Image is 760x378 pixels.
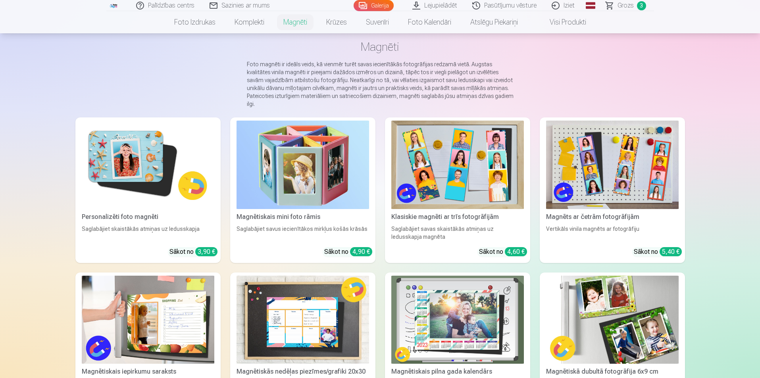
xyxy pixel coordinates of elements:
[398,11,461,33] a: Foto kalendāri
[247,60,514,108] p: Foto magnēti ir ideāls veids, kā vienmēr turēt savas iecienītākās fotogrāfijas redzamā vietā. Aug...
[543,225,682,241] div: Vertikāls vinila magnēts ar fotogrāfiju
[237,121,369,209] img: Magnētiskais mini foto rāmis
[324,247,372,257] div: Sākot no
[350,247,372,256] div: 4,90 €
[546,276,679,364] img: Magnētiskā dubultā fotogrāfija 6x9 cm
[195,247,217,256] div: 3,90 €
[225,11,274,33] a: Komplekti
[505,247,527,256] div: 4,60 €
[391,276,524,364] img: Magnētiskais pilna gada kalendārs
[79,367,217,376] div: Magnētiskais iepirkumu saraksts
[527,11,596,33] a: Visi produkti
[479,247,527,257] div: Sākot no
[82,276,214,364] img: Magnētiskais iepirkumu saraksts
[169,247,217,257] div: Sākot no
[543,367,682,376] div: Magnētiskā dubultā fotogrāfija 6x9 cm
[388,367,527,376] div: Magnētiskais pilna gada kalendārs
[79,225,217,241] div: Saglabājiet skaistākās atmiņas uz ledusskapja
[237,276,369,364] img: Magnētiskās nedēļas piezīmes/grafiki 20x30 cm
[388,212,527,222] div: Klasiskie magnēti ar trīs fotogrāfijām
[82,121,214,209] img: Personalizēti foto magnēti
[543,212,682,222] div: Magnēts ar četrām fotogrāfijām
[79,212,217,222] div: Personalizēti foto magnēti
[637,1,646,10] span: 3
[233,212,372,222] div: Magnētiskais mini foto rāmis
[356,11,398,33] a: Suvenīri
[82,40,679,54] h1: Magnēti
[110,3,118,8] img: /fa1
[75,117,221,263] a: Personalizēti foto magnētiPersonalizēti foto magnētiSaglabājiet skaistākās atmiņas uz ledusskapja...
[274,11,317,33] a: Magnēti
[230,117,375,263] a: Magnētiskais mini foto rāmisMagnētiskais mini foto rāmisSaglabājiet savus iecienītākos mirkļus ko...
[317,11,356,33] a: Krūzes
[385,117,530,263] a: Klasiskie magnēti ar trīs fotogrāfijāmKlasiskie magnēti ar trīs fotogrāfijāmSaglabājiet savas ska...
[546,121,679,209] img: Magnēts ar četrām fotogrāfijām
[233,225,372,241] div: Saglabājiet savus iecienītākos mirkļus košās krāsās
[461,11,527,33] a: Atslēgu piekariņi
[660,247,682,256] div: 5,40 €
[388,225,527,241] div: Saglabājiet savas skaistākās atmiņas uz ledusskapja magnēta
[618,1,634,10] span: Grozs
[165,11,225,33] a: Foto izdrukas
[634,247,682,257] div: Sākot no
[540,117,685,263] a: Magnēts ar četrām fotogrāfijāmMagnēts ar četrām fotogrāfijāmVertikāls vinila magnēts ar fotogrāfi...
[391,121,524,209] img: Klasiskie magnēti ar trīs fotogrāfijām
